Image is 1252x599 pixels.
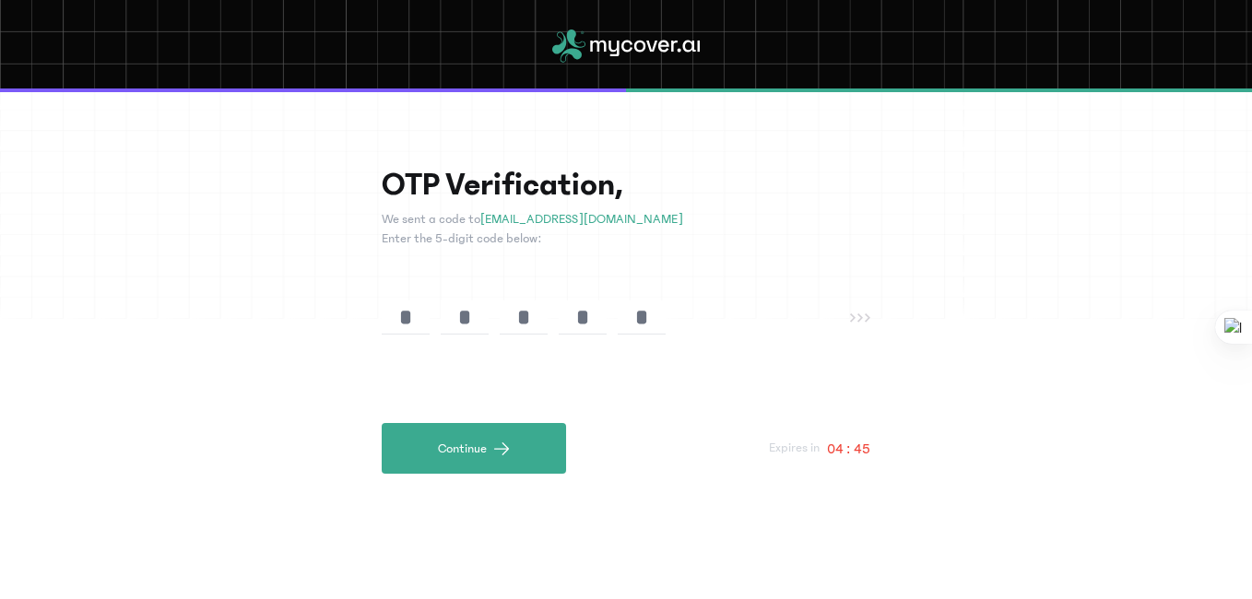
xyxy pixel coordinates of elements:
[480,212,683,227] span: [EMAIL_ADDRESS][DOMAIN_NAME]
[382,423,566,474] button: Continue
[769,439,820,458] p: Expires in
[382,210,870,229] p: We sent a code to
[382,166,870,203] h1: OTP Verification,
[382,229,870,249] p: Enter the 5-digit code below:
[827,438,870,460] p: 04 : 45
